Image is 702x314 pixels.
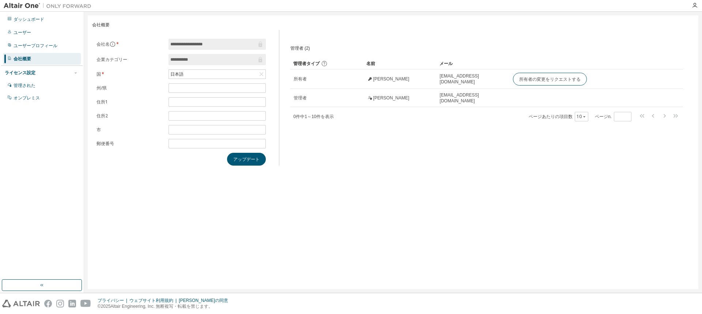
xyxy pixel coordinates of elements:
[97,41,110,47] font: 会社名
[4,2,95,10] img: アルタイルワン
[529,114,573,119] font: ページあたりの項目数
[129,298,173,303] font: ウェブサイト利用規約
[179,298,228,303] font: [PERSON_NAME]の同意
[44,300,52,307] img: facebook.svg
[110,41,116,47] button: 情報
[97,99,108,105] font: 住所1
[440,92,479,103] font: [EMAIL_ADDRESS][DOMAIN_NAME]
[14,83,35,88] font: 管理された
[305,114,307,119] font: 1
[68,300,76,307] img: linkedin.svg
[5,70,35,75] font: ライセンス設定
[595,114,612,119] font: ページn.
[14,30,31,35] font: ユーザー
[170,72,184,77] font: 日本語
[169,70,265,79] div: 日本語
[519,76,581,82] font: 所有者の変更をリクエストする
[373,76,409,82] font: [PERSON_NAME]
[439,61,453,66] font: メール
[373,95,409,101] font: [PERSON_NAME]
[293,61,320,66] font: 管理者タイプ
[300,114,305,119] font: 中
[294,76,307,82] font: 所有者
[513,73,587,86] button: 所有者の変更をリクエストする
[97,85,107,91] font: 州/県
[110,304,213,309] font: Altair Engineering, Inc. 無断複写・転載を禁じます。
[97,140,114,147] font: 郵便番号
[97,126,101,133] font: 市
[321,114,334,119] font: を表示
[227,153,266,166] button: アップデート
[14,56,31,61] font: 会社概要
[97,56,127,63] font: 企業カテゴリー
[14,43,57,48] font: ユーザープロフィール
[233,156,260,162] font: アップデート
[80,300,91,307] img: youtube.svg
[307,114,312,119] font: ～
[101,304,111,309] font: 2025
[312,114,321,119] font: 10件
[290,46,310,51] font: 管理者 (2)
[14,17,44,22] font: ダッシュボード
[92,22,110,27] font: 会社概要
[98,298,124,303] font: プライバシー
[294,95,307,101] font: 管理者
[294,114,301,119] font: 0件
[14,95,40,101] font: オンプレミス
[97,113,108,119] font: 住所2
[2,300,40,307] img: altair_logo.svg
[440,73,479,84] font: [EMAIL_ADDRESS][DOMAIN_NAME]
[56,300,64,307] img: instagram.svg
[577,113,582,120] font: 10
[97,71,101,77] font: 国
[98,304,101,309] font: ©
[366,61,375,66] font: 名前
